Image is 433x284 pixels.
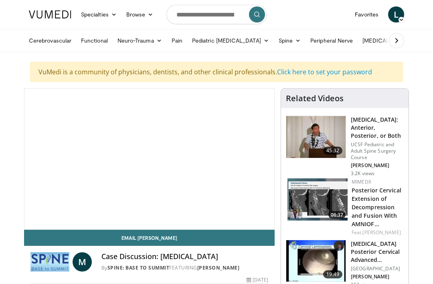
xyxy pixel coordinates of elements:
h4: Case Discussion: [MEDICAL_DATA] [101,252,268,261]
video-js: Video Player [24,89,274,229]
h4: Related Videos [286,94,344,103]
p: [PERSON_NAME] [351,274,404,280]
p: [PERSON_NAME] [351,162,404,169]
a: Pediatric [MEDICAL_DATA] [187,33,274,49]
p: 3.2K views [351,170,374,177]
div: By FEATURING [101,264,268,272]
a: Pain [167,33,187,49]
a: M [73,252,92,272]
a: Email [PERSON_NAME] [24,230,275,246]
img: 870ffff8-2fe6-4319-b880-d4926705d09e.150x105_q85_crop-smart_upscale.jpg [287,178,348,221]
span: 06:37 [328,211,346,219]
h3: [MEDICAL_DATA] Posterior Cervical Advanced Techniques [351,240,404,264]
a: [PERSON_NAME] [362,229,401,236]
a: Browse [121,6,158,22]
a: 45:32 [MEDICAL_DATA]: Anterior, Posterior, or Both UCSF Pediatric and Adult Spine Surgery Course ... [286,116,404,177]
a: MIMEDX [352,178,371,185]
span: 19:49 [323,270,342,278]
a: Functional [76,33,113,49]
h3: [MEDICAL_DATA]: Anterior, Posterior, or Both [351,116,404,140]
div: Feat. [352,229,402,236]
a: Spine: Base to Summit [107,264,170,271]
a: Peripheral Nerve [306,33,358,49]
a: L [388,6,404,22]
a: Posterior Cervical Extension of Decompression and Fusion With AMNIOF… [352,186,401,228]
a: Specialties [76,6,121,22]
img: 39881e2b-1492-44db-9479-cec6abaf7e70.150x105_q85_crop-smart_upscale.jpg [286,116,346,158]
a: Cerebrovascular [24,33,76,49]
a: Spine [274,33,306,49]
a: Favorites [350,6,383,22]
a: [PERSON_NAME] [197,264,240,271]
span: 45:32 [323,147,342,155]
a: Neuro-Trauma [113,33,167,49]
a: Click here to set your password [277,67,372,76]
img: VuMedi Logo [29,10,71,18]
p: [GEOGRAPHIC_DATA] [351,266,404,272]
div: [DATE] [247,276,268,284]
img: bd44c2d2-e3bb-406c-8f0d-7832ae021590.150x105_q85_crop-smart_upscale.jpg [286,240,346,282]
a: 06:37 [287,178,348,221]
p: UCSF Pediatric and Adult Spine Surgery Course [351,141,404,161]
div: VuMedi is a community of physicians, dentists, and other clinical professionals. [30,62,403,82]
img: Spine: Base to Summit [30,252,69,272]
input: Search topics, interventions [166,5,267,24]
a: [MEDICAL_DATA] [358,33,420,49]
